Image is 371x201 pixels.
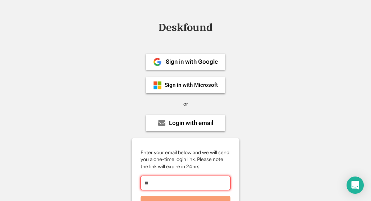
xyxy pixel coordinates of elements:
[155,22,216,33] div: Deskfound
[141,149,230,170] div: Enter your email below and we will send you a one-time login link. Please note the link will expi...
[165,82,218,88] div: Sign in with Microsoft
[153,58,162,66] img: 1024px-Google__G__Logo.svg.png
[166,59,218,65] div: Sign in with Google
[347,177,364,194] div: Open Intercom Messenger
[169,120,213,126] div: Login with email
[183,100,188,108] div: or
[153,81,162,90] img: ms-symbollockup_mssymbol_19.png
